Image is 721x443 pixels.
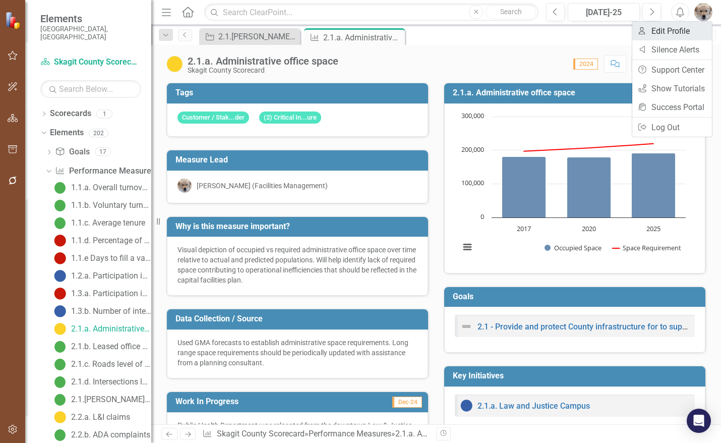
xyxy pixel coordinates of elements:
h3: Data Collection / Source [175,314,423,323]
h3: Key Initiatives [453,371,700,380]
path: 2020, 178,866. Occupied Space. [567,157,611,217]
text: 300,000 [461,111,484,120]
path: 2025, 191,932. Occupied Space. [632,153,676,217]
button: Search [486,5,536,19]
div: 2.1.d. Intersections level of service [71,377,151,386]
div: 2.2.a. L&I claims [71,413,130,422]
svg: Interactive chart [455,112,691,263]
a: Scorecards [50,108,91,120]
img: Ken Hansen [694,3,712,21]
a: Log Out [632,118,712,137]
a: Skagit County Scorecard [217,429,305,438]
div: 1.2.a. Participation in Wellness Committee/Activities [71,271,151,281]
div: 1.1.b. Voluntary turnover rate [71,201,151,210]
text: 0 [480,212,484,221]
div: 2.1.c. Roads level of service [71,360,151,369]
input: Search Below... [40,80,141,98]
a: 2.1.a. Law and Justice Campus [477,401,590,411]
div: Chart. Highcharts interactive chart. [455,112,695,263]
a: Show Tutorials [632,79,712,98]
a: 2.1.a. Administrative office space [51,321,151,337]
a: 1.3.a. Participation in County Connects Activities [51,286,151,302]
p: Visual depiction of occupied vs required administrative office space over time relative to actual... [177,245,417,285]
text: 2020 [582,224,596,233]
h3: 2.1.a. Administrative office space [453,88,700,97]
text: 200,000 [461,145,484,154]
div: 1.1.d. Percentage of employees evaluated annually [71,236,151,245]
a: 2.1.d. Intersections level of service [51,374,151,390]
a: Skagit County Scorecard [40,57,141,68]
a: 1.3.b. Number of internal promotions [51,303,151,319]
img: On Target [54,199,66,211]
a: Support Center [632,61,712,79]
div: Skagit County Scorecard [188,67,338,74]
a: Edit Profile [632,22,712,40]
img: No Information [54,270,66,282]
img: On Target [54,341,66,353]
div: 2.1.b. Leased office space [71,342,151,351]
div: 1 [96,109,112,118]
img: Not Defined [460,320,472,333]
img: Caution [54,323,66,335]
h3: Work In Progress [175,397,342,406]
path: 2017, 180,561. Occupied Space. [502,156,546,217]
a: 1.2.a. Participation in Wellness Committee/Activities [51,268,151,284]
a: 1.1.e Days to fill a vacant position from time closed [51,250,151,266]
div: » » [202,428,429,440]
button: Show Occupied Space [545,243,602,252]
a: 1.1.d. Percentage of employees evaluated annually [51,233,151,249]
img: No Information [54,305,66,317]
div: [PERSON_NAME] (Facilities Management) [197,181,328,191]
img: On Target [54,182,66,194]
div: 2.1.[PERSON_NAME] level of service [71,395,151,404]
div: 1.1.c. Average tenure [71,218,145,228]
div: Open Intercom Messenger [687,409,711,433]
img: Below Plan [54,252,66,264]
img: Caution [166,56,183,72]
a: 2.1.c. Roads level of service [51,356,151,372]
span: 2024 [573,59,598,70]
div: 1.3.a. Participation in County Connects Activities [71,289,151,298]
span: (2) Critical In...ure [259,112,321,124]
div: 2.1.a. Administrative office space [71,324,151,334]
h3: Measure Lead [175,155,423,164]
img: On Target [54,376,66,388]
div: 2.1.a. Administrative office space [395,429,513,438]
button: View chart menu, Chart [460,240,474,254]
text: 2025 [646,224,660,233]
img: On Target [54,217,66,229]
div: 2.1.a. Administrative office space [323,31,402,44]
small: [GEOGRAPHIC_DATA], [GEOGRAPHIC_DATA] [40,25,141,41]
a: Performance Measures [309,429,391,438]
h3: Why is this measure important? [175,222,423,231]
text: 100,000 [461,178,484,187]
img: Caution [54,411,66,423]
div: [DATE]-25 [571,7,636,19]
a: Success Portal [632,98,712,117]
img: ClearPoint Strategy [5,11,23,29]
button: [DATE]-25 [568,3,640,21]
div: 2.1.[PERSON_NAME] level of service [218,30,297,43]
div: 2.2.b. ADA complaints [71,430,150,439]
button: Show Space Requirement [613,243,682,252]
p: Used GMA forecasts to establish administrative space requirements. Long range space requirements ... [177,338,417,368]
a: 1.1.a. Overall turnover rate [51,180,151,196]
a: 2.1.b. Leased office space [51,339,151,355]
g: Space Requirement, series 2 of 2. Line with 3 data points. [522,141,655,153]
img: On Target [54,358,66,370]
a: Silence Alerts [632,40,712,59]
a: 2.2.b. ADA complaints [51,427,150,443]
a: Elements [50,127,84,139]
a: 2.2.a. L&I claims [51,409,130,425]
div: 1.3.b. Number of internal promotions [71,307,151,316]
img: On Target [54,394,66,406]
h3: Goals [453,292,700,301]
img: On Target [54,429,66,441]
img: Below Plan [54,288,66,300]
a: 1.1.c. Average tenure [51,215,145,231]
div: 1.1.e Days to fill a vacant position from time closed [71,254,151,263]
div: 17 [95,148,111,156]
span: Dec-24 [392,397,422,408]
div: 2.1.a. Administrative office space [188,56,338,67]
